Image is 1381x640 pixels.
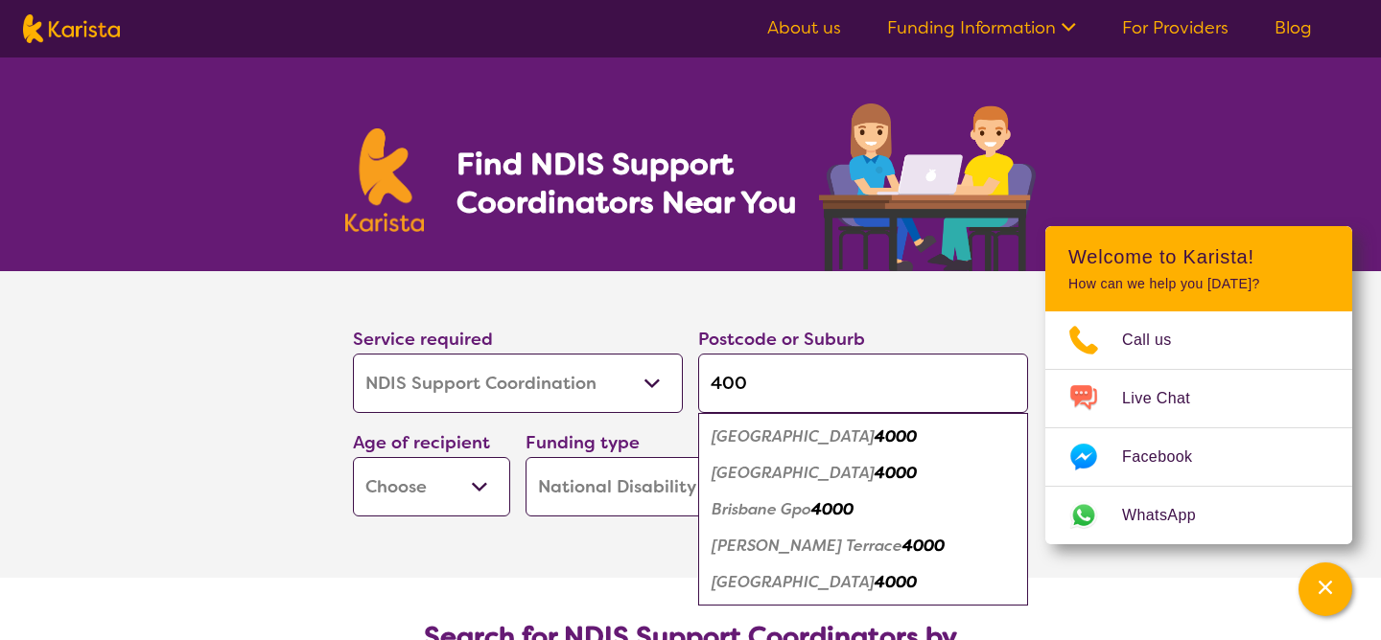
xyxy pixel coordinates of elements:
[1122,326,1195,354] span: Call us
[1275,16,1312,39] a: Blog
[526,431,640,454] label: Funding type
[1045,311,1352,544] ul: Choose channel
[1122,443,1215,471] span: Facebook
[353,431,490,454] label: Age of recipient
[1299,562,1352,616] button: Channel Menu
[708,564,1018,601] div: Spring Hill 4000
[875,572,917,592] em: 4000
[708,491,1018,528] div: Brisbane Gpo 4000
[353,328,493,351] label: Service required
[345,128,424,232] img: Karista logo
[712,499,811,519] em: Brisbane Gpo
[712,463,875,483] em: [GEOGRAPHIC_DATA]
[1122,501,1219,530] span: WhatsApp
[698,354,1028,413] input: Type
[712,536,902,556] em: [PERSON_NAME] Terrace
[708,419,1018,455] div: Brisbane Adelaide Street 4000
[902,536,945,556] em: 4000
[887,16,1076,39] a: Funding Information
[23,14,120,43] img: Karista logo
[456,145,811,221] h1: Find NDIS Support Coordinators Near You
[875,426,917,446] em: 4000
[708,528,1018,564] div: Petrie Terrace 4000
[712,572,875,592] em: [GEOGRAPHIC_DATA]
[1122,16,1229,39] a: For Providers
[1122,384,1213,413] span: Live Chat
[708,455,1018,491] div: Brisbane City 4000
[767,16,841,39] a: About us
[1045,226,1352,544] div: Channel Menu
[698,328,865,351] label: Postcode or Suburb
[1068,245,1329,268] h2: Welcome to Karista!
[712,426,875,446] em: [GEOGRAPHIC_DATA]
[1045,487,1352,544] a: Web link opens in a new tab.
[811,499,854,519] em: 4000
[875,463,917,483] em: 4000
[1068,276,1329,292] p: How can we help you [DATE]?
[819,103,1036,271] img: support-coordination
